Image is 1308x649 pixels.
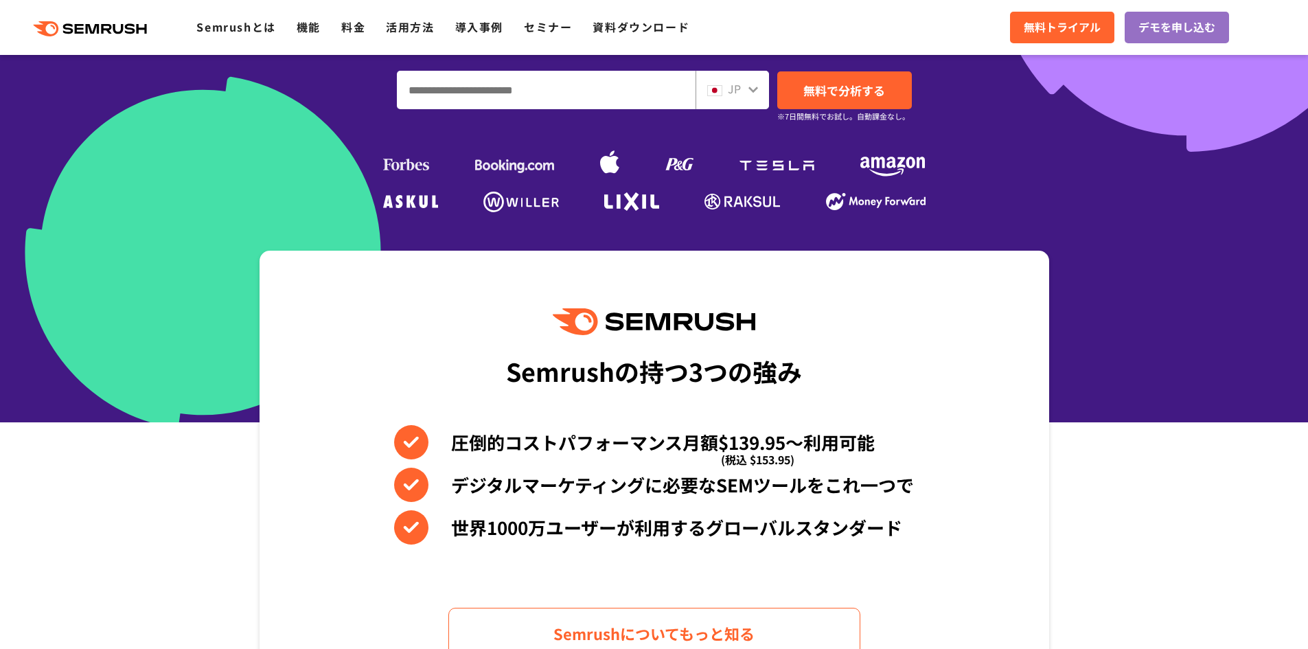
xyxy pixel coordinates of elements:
[728,80,741,97] span: JP
[394,468,914,502] li: デジタルマーケティングに必要なSEMツールをこれ一つで
[553,622,755,646] span: Semrushについてもっと知る
[398,71,695,109] input: ドメイン、キーワードまたはURLを入力してください
[721,442,794,477] span: (税込 $153.95)
[394,510,914,545] li: 世界1000万ユーザーが利用するグローバルスタンダード
[196,19,275,35] a: Semrushとは
[593,19,689,35] a: 資料ダウンロード
[777,110,910,123] small: ※7日間無料でお試し。自動課金なし。
[297,19,321,35] a: 機能
[455,19,503,35] a: 導入事例
[341,19,365,35] a: 料金
[1125,12,1229,43] a: デモを申し込む
[394,425,914,459] li: 圧倒的コストパフォーマンス月額$139.95〜利用可能
[524,19,572,35] a: セミナー
[777,71,912,109] a: 無料で分析する
[506,345,802,396] div: Semrushの持つ3つの強み
[1010,12,1114,43] a: 無料トライアル
[1138,19,1215,36] span: デモを申し込む
[803,82,885,99] span: 無料で分析する
[386,19,434,35] a: 活用方法
[553,308,755,335] img: Semrush
[1024,19,1101,36] span: 無料トライアル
